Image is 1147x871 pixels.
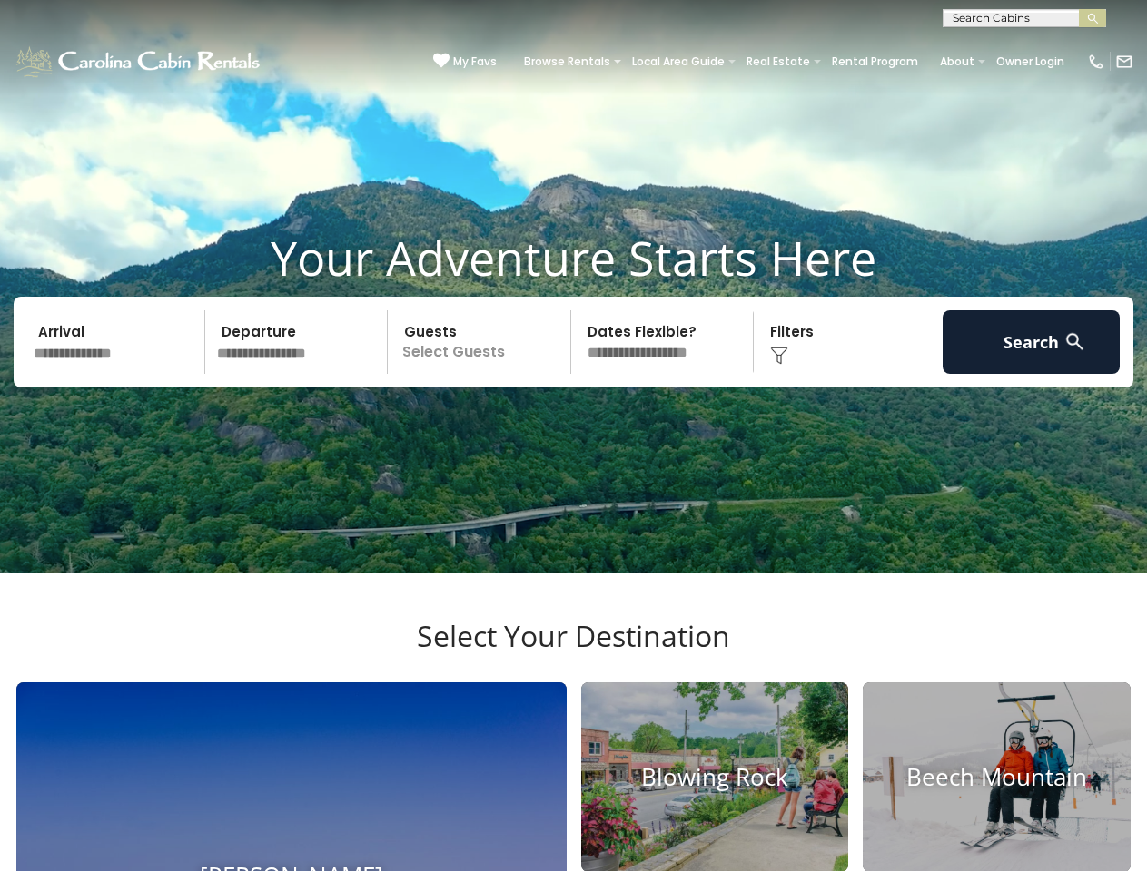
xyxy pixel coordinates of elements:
[943,310,1121,374] button: Search
[581,763,849,791] h4: Blowing Rock
[931,49,984,74] a: About
[737,49,819,74] a: Real Estate
[770,347,788,365] img: filter--v1.png
[433,53,497,71] a: My Favs
[14,230,1133,286] h1: Your Adventure Starts Here
[1087,53,1105,71] img: phone-regular-white.png
[14,619,1133,682] h3: Select Your Destination
[515,49,619,74] a: Browse Rentals
[1063,330,1086,353] img: search-regular-white.png
[863,763,1131,791] h4: Beech Mountain
[393,310,570,374] p: Select Guests
[453,54,497,70] span: My Favs
[14,44,265,80] img: White-1-1-2.png
[823,49,927,74] a: Rental Program
[987,49,1073,74] a: Owner Login
[1115,53,1133,71] img: mail-regular-white.png
[623,49,734,74] a: Local Area Guide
